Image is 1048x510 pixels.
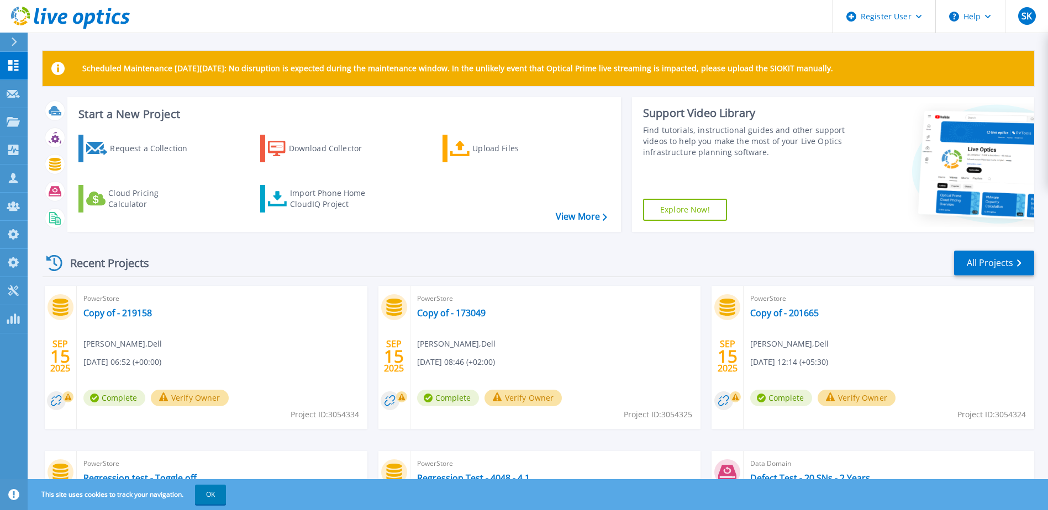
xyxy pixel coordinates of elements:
[643,199,727,221] a: Explore Now!
[1021,12,1032,20] span: SK
[750,356,828,368] span: [DATE] 12:14 (+05:30)
[83,307,152,318] a: Copy of - 219158
[151,390,229,406] button: Verify Owner
[717,336,738,376] div: SEP 2025
[417,307,486,318] a: Copy of - 173049
[78,135,202,162] a: Request a Collection
[417,338,496,350] span: [PERSON_NAME] , Dell
[417,390,479,406] span: Complete
[643,125,848,158] div: Find tutorials, instructional guides and other support videos to help you make the most of your L...
[383,336,404,376] div: SEP 2025
[957,408,1026,421] span: Project ID: 3054324
[82,64,833,73] p: Scheduled Maintenance [DATE][DATE]: No disruption is expected during the maintenance window. In t...
[750,458,1028,470] span: Data Domain
[750,338,829,350] span: [PERSON_NAME] , Dell
[484,390,562,406] button: Verify Owner
[290,188,376,210] div: Import Phone Home CloudIQ Project
[83,458,361,470] span: PowerStore
[289,137,377,160] div: Download Collector
[417,293,694,305] span: PowerStore
[30,485,226,504] span: This site uses cookies to track your navigation.
[43,249,164,277] div: Recent Projects
[750,293,1028,305] span: PowerStore
[954,251,1034,275] a: All Projects
[417,472,530,484] a: Regression Test - 4048 - 4.1
[110,137,198,160] div: Request a Collection
[750,472,870,484] a: Defect Test - 20 SNs - 2 Years
[78,108,607,120] h3: Start a New Project
[83,472,197,484] a: Regression test - Toggle off
[718,352,738,361] span: 15
[50,352,70,361] span: 15
[818,390,896,406] button: Verify Owner
[260,135,383,162] a: Download Collector
[108,188,197,210] div: Cloud Pricing Calculator
[384,352,404,361] span: 15
[83,356,161,368] span: [DATE] 06:52 (+00:00)
[417,356,495,368] span: [DATE] 08:46 (+02:00)
[50,336,71,376] div: SEP 2025
[556,211,607,222] a: View More
[624,408,692,421] span: Project ID: 3054325
[78,185,202,212] a: Cloud Pricing Calculator
[443,135,566,162] a: Upload Files
[83,293,361,305] span: PowerStore
[195,485,226,504] button: OK
[291,408,359,421] span: Project ID: 3054334
[83,338,162,350] span: [PERSON_NAME] , Dell
[417,458,694,470] span: PowerStore
[83,390,145,406] span: Complete
[750,307,819,318] a: Copy of - 201665
[643,106,848,120] div: Support Video Library
[750,390,812,406] span: Complete
[472,137,561,160] div: Upload Files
